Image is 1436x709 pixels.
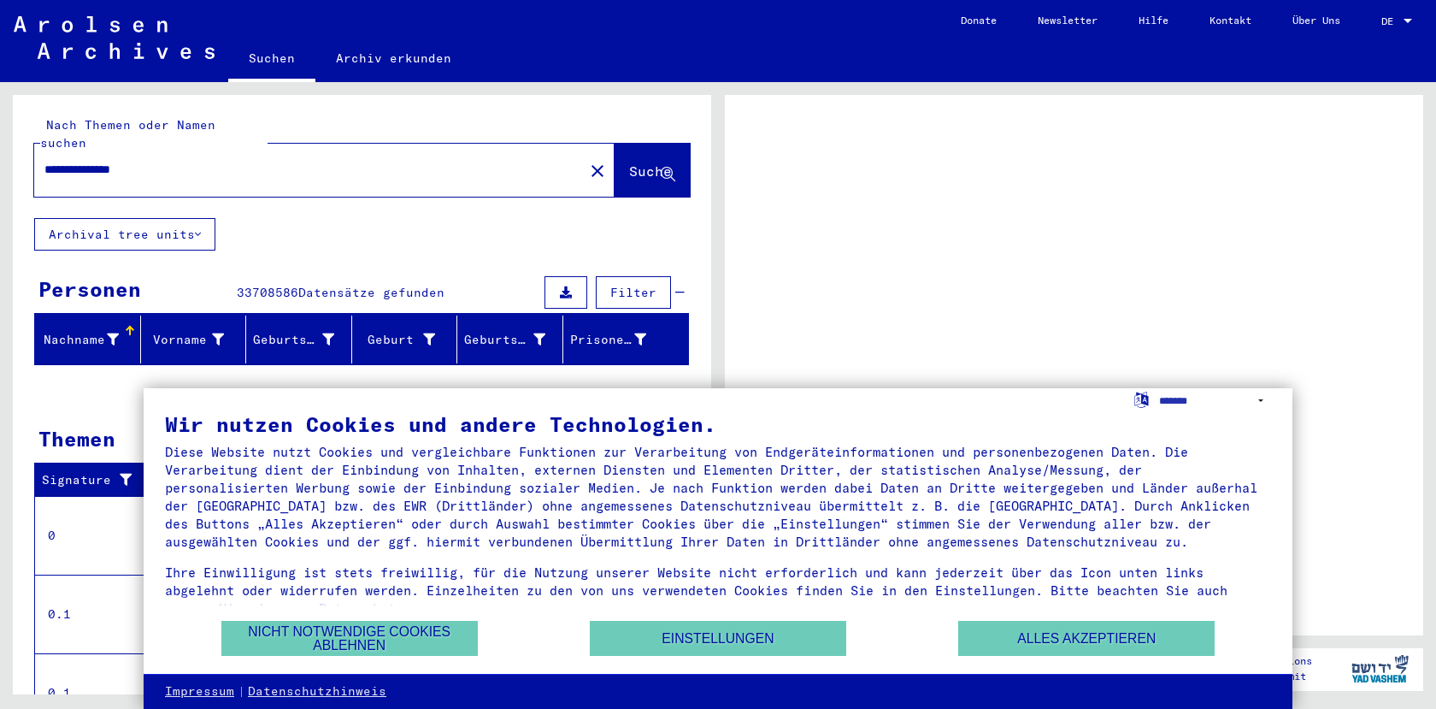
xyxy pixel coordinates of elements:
a: Datenschutzhinweis [248,683,386,700]
mat-icon: close [587,161,608,181]
a: Archiv erkunden [315,38,472,79]
mat-header-cell: Geburtsname [246,316,352,363]
span: Datensätze gefunden [298,285,444,300]
div: Wir nutzen Cookies und andere Technologien. [165,414,1271,434]
div: Prisoner # [570,331,647,349]
div: Diese Website nutzt Cookies und vergleichbare Funktionen zur Verarbeitung von Endgeräteinformatio... [165,443,1271,551]
div: Prisoner # [570,326,668,353]
button: Alles akzeptieren [958,621,1215,656]
div: Signature [42,471,139,489]
mat-header-cell: Geburt‏ [352,316,458,363]
div: Vorname [148,331,225,349]
label: Sprache auswählen [1133,391,1151,407]
button: Clear [580,153,615,187]
a: Impressum [165,683,234,700]
select: Sprache auswählen [1159,388,1271,413]
div: Nachname [42,326,140,353]
span: Suche [629,162,672,180]
div: Personen [38,274,141,304]
div: Geburtsdatum [464,331,545,349]
button: Einstellungen [590,621,846,656]
div: Nachname [42,331,119,349]
div: Geburtsname [253,326,356,353]
a: Suchen [228,38,315,82]
div: Themen [38,423,115,454]
mat-header-cell: Prisoner # [563,316,689,363]
mat-label: Nach Themen oder Namen suchen [40,117,215,151]
img: yv_logo.png [1348,647,1412,690]
img: Arolsen_neg.svg [14,16,215,59]
button: Suche [615,144,690,197]
td: 0.1 [35,575,153,653]
div: Vorname [148,326,246,353]
mat-header-cell: Vorname [141,316,247,363]
button: Filter [596,276,671,309]
button: Archival tree units [34,218,215,251]
div: Ihre Einwilligung ist stets freiwillig, für die Nutzung unserer Website nicht erforderlich und ka... [165,564,1271,617]
div: Geburtsname [253,331,334,349]
div: Geburt‏ [359,326,457,353]
button: Nicht notwendige Cookies ablehnen [221,621,478,656]
span: DE [1381,15,1400,27]
span: 33708586 [237,285,298,300]
mat-header-cell: Geburtsdatum [457,316,563,363]
span: Filter [610,285,656,300]
div: Geburtsdatum [464,326,567,353]
td: 0 [35,496,153,575]
div: Geburt‏ [359,331,436,349]
div: Signature [42,467,156,494]
mat-header-cell: Nachname [35,316,141,363]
